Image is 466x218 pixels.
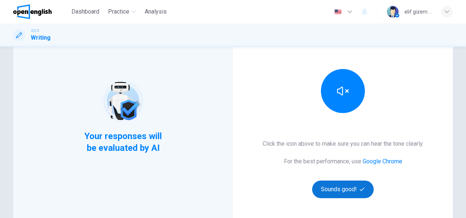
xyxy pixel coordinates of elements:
[145,7,167,16] span: Analysis
[13,4,52,19] img: OpenEnglish logo
[31,33,51,42] h1: Writing
[100,78,146,124] img: robot icon
[69,5,102,18] button: Dashboard
[284,157,402,166] h6: For the best performance, use
[108,7,129,16] span: Practice
[105,5,139,18] button: Practice
[333,9,343,15] img: en
[71,7,99,16] span: Dashboard
[13,4,69,19] a: OpenEnglish logo
[404,7,432,16] div: elif gizem u.
[79,130,168,154] span: Your responses will be evaluated by AI
[312,181,374,198] button: Sounds good!
[142,5,170,18] button: Analysis
[31,28,39,33] span: IELTS
[387,6,399,18] img: Profile picture
[363,158,402,165] a: Google Chrome
[263,139,424,148] h6: Click the icon above to make sure you can hear the tone clearly.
